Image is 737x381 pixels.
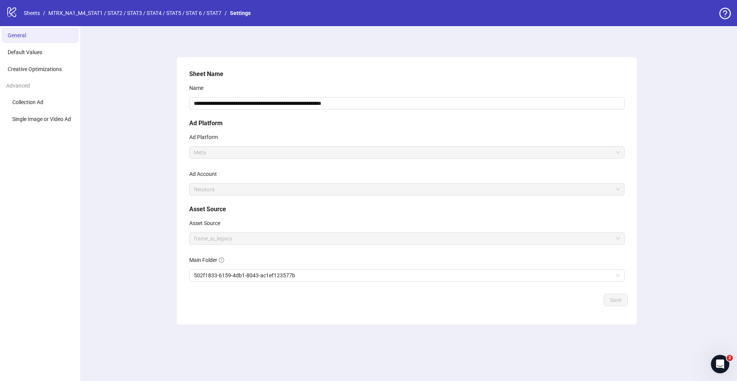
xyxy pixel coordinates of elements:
span: Neuaura [194,184,620,195]
h5: Asset Source [189,205,625,214]
label: Asset Source [189,217,225,229]
span: General [8,32,26,38]
span: Collection Ad [12,99,43,105]
label: Name [189,82,208,94]
span: frame_io_legacy [194,233,620,244]
label: Ad Platform [189,131,223,143]
span: Default Values [8,49,42,55]
a: Settings [228,9,252,17]
span: Meta [194,147,620,158]
button: Save [604,294,628,306]
span: 502f1833-6159-4db1-8043-ac1ef123577b [194,270,620,281]
label: Main Folder [189,254,229,266]
span: Single Image or Video Ad [12,116,71,122]
li: / [225,9,227,17]
li: / [43,9,45,17]
span: question-circle [719,8,731,19]
iframe: Intercom live chat [711,355,729,373]
label: Ad Account [189,168,222,180]
span: Creative Optimizations [8,66,62,72]
input: Name [189,97,625,109]
a: Sheets [22,9,41,17]
h5: Ad Platform [189,119,625,128]
span: 2 [727,355,733,361]
span: question-circle [219,257,224,263]
a: MTRX_NA1_M4_STAT1 / STAT2 / STAT3 / STAT4 / STAT5 / STAT 6 / STAT7 [47,9,223,17]
h5: Sheet Name [189,70,625,79]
